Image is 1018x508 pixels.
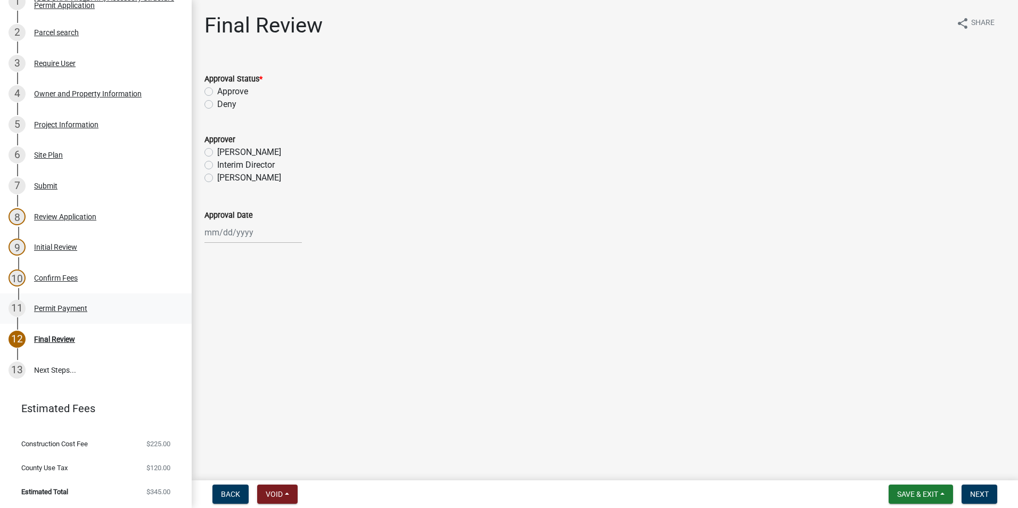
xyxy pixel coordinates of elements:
div: 11 [9,300,26,317]
div: Final Review [34,335,75,343]
span: $345.00 [146,488,170,495]
div: Owner and Property Information [34,90,142,97]
div: 5 [9,116,26,133]
div: Confirm Fees [34,274,78,282]
span: $120.00 [146,464,170,471]
label: Approval Date [204,212,253,219]
div: Submit [34,182,58,190]
span: Back [221,490,240,498]
div: Parcel search [34,29,79,36]
div: Permit Payment [34,305,87,312]
label: [PERSON_NAME] [217,171,281,184]
label: Deny [217,98,236,111]
button: Save & Exit [889,485,953,504]
h1: Final Review [204,13,323,38]
div: Initial Review [34,243,77,251]
span: Construction Cost Fee [21,440,88,447]
label: Approve [217,85,248,98]
span: Estimated Total [21,488,68,495]
button: shareShare [948,13,1003,34]
span: $225.00 [146,440,170,447]
button: Next [962,485,997,504]
label: Approver [204,136,235,144]
div: Require User [34,60,76,67]
div: 10 [9,269,26,286]
span: Share [971,17,995,30]
label: Approval Status [204,76,262,83]
a: Estimated Fees [9,398,175,419]
div: 7 [9,177,26,194]
div: 8 [9,208,26,225]
div: 3 [9,55,26,72]
span: Void [266,490,283,498]
div: 6 [9,146,26,163]
div: 2 [9,24,26,41]
div: 4 [9,85,26,102]
button: Void [257,485,298,504]
span: County Use Tax [21,464,68,471]
div: Site Plan [34,151,63,159]
input: mm/dd/yyyy [204,222,302,243]
span: Save & Exit [897,490,938,498]
label: Interim Director [217,159,275,171]
button: Back [212,485,249,504]
i: share [956,17,969,30]
div: Review Application [34,213,96,220]
div: 9 [9,239,26,256]
label: [PERSON_NAME] [217,146,281,159]
div: Project Information [34,121,98,128]
div: 13 [9,362,26,379]
span: Next [970,490,989,498]
div: 12 [9,331,26,348]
